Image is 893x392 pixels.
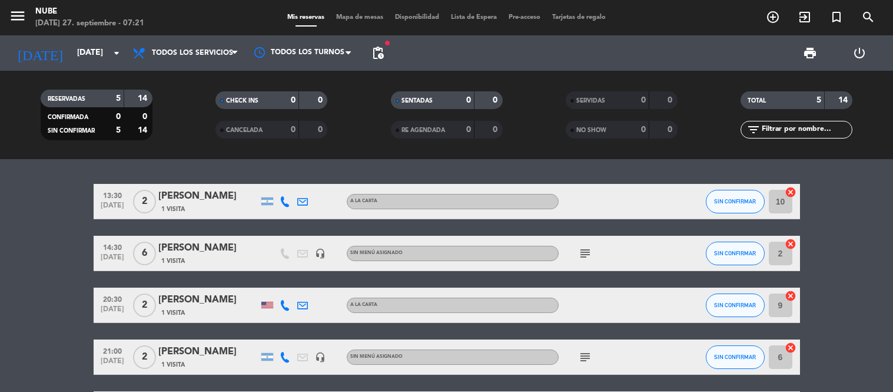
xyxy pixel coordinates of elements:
i: exit_to_app [798,10,812,24]
span: A LA CARTA [350,199,377,203]
strong: 0 [493,126,500,134]
span: Lista de Espera [445,14,503,21]
span: [DATE] [98,305,127,319]
i: turned_in_not [829,10,844,24]
span: A LA CARTA [350,302,377,307]
button: SIN CONFIRMAR [706,190,765,213]
i: headset_mic [315,248,326,259]
strong: 0 [318,126,325,134]
strong: 0 [668,96,675,104]
strong: 0 [466,96,471,104]
strong: 0 [668,126,675,134]
span: SIN CONFIRMAR [48,128,95,134]
span: Tarjetas de regalo [546,14,612,21]
span: 14:30 [98,240,127,253]
div: [PERSON_NAME] [158,292,258,308]
button: SIN CONFIRMAR [706,242,765,265]
strong: 0 [116,113,121,121]
button: menu [9,7,26,29]
input: Filtrar por nombre... [761,123,852,136]
i: power_settings_new [852,46,867,60]
i: menu [9,7,26,25]
span: RE AGENDADA [401,127,445,133]
i: search [861,10,875,24]
i: cancel [785,238,796,250]
span: 2 [133,345,156,369]
strong: 0 [641,126,646,134]
strong: 0 [291,126,296,134]
div: [PERSON_NAME] [158,241,258,256]
div: LOG OUT [835,35,884,71]
i: subject [578,246,592,261]
div: Nube [35,6,144,18]
span: fiber_manual_record [384,39,391,47]
span: Disponibilidad [389,14,445,21]
span: SIN CONFIRMAR [714,250,756,256]
strong: 0 [291,96,296,104]
strong: 14 [138,126,150,134]
span: 6 [133,242,156,265]
span: 20:30 [98,292,127,305]
span: print [803,46,817,60]
strong: 0 [641,96,646,104]
span: [DATE] [98,202,127,215]
span: [DATE] [98,357,127,371]
div: [PERSON_NAME] [158,189,258,204]
span: 1 Visita [161,256,185,266]
span: CANCELADA [226,127,263,133]
i: [DATE] [9,40,71,66]
span: Sin menú asignado [350,251,403,255]
span: 21:00 [98,344,127,357]
span: 2 [133,190,156,213]
span: Mapa de mesas [330,14,389,21]
button: SIN CONFIRMAR [706,345,765,369]
span: SIN CONFIRMAR [714,354,756,360]
i: filter_list [746,123,761,137]
span: SENTADAS [401,98,433,104]
strong: 0 [493,96,500,104]
span: CONFIRMADA [48,114,88,120]
i: add_circle_outline [766,10,780,24]
div: [PERSON_NAME] [158,344,258,360]
span: Mis reservas [281,14,330,21]
span: Sin menú asignado [350,354,403,359]
span: CHECK INS [226,98,258,104]
span: Todos los servicios [152,49,233,57]
span: SIN CONFIRMAR [714,198,756,205]
strong: 5 [116,94,121,103]
strong: 5 [816,96,821,104]
span: TOTAL [748,98,766,104]
i: subject [578,350,592,364]
span: SIN CONFIRMAR [714,302,756,308]
i: cancel [785,342,796,354]
span: [DATE] [98,253,127,267]
span: 1 Visita [161,360,185,370]
i: cancel [785,290,796,302]
span: 1 Visita [161,308,185,318]
span: pending_actions [371,46,385,60]
i: headset_mic [315,352,326,363]
strong: 0 [318,96,325,104]
span: SERVIDAS [576,98,605,104]
span: NO SHOW [576,127,606,133]
span: 13:30 [98,188,127,202]
button: SIN CONFIRMAR [706,294,765,317]
span: 2 [133,294,156,317]
i: arrow_drop_down [109,46,124,60]
strong: 14 [138,94,150,103]
strong: 14 [838,96,850,104]
span: Pre-acceso [503,14,546,21]
strong: 0 [142,113,150,121]
i: cancel [785,186,796,198]
strong: 0 [466,126,471,134]
div: [DATE] 27. septiembre - 07:21 [35,18,144,29]
strong: 5 [116,126,121,134]
span: RESERVADAS [48,96,85,102]
span: 1 Visita [161,205,185,214]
